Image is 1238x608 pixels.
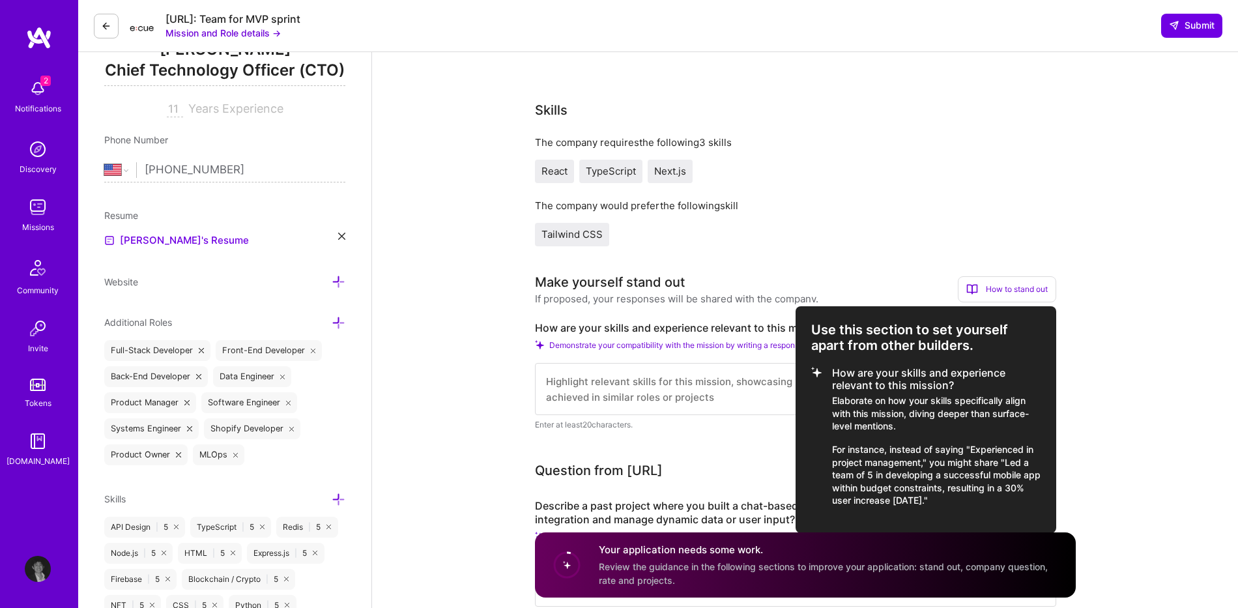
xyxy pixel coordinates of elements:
[17,283,59,297] div: Community
[40,76,51,86] span: 2
[832,443,1041,507] p: For instance, instead of saying "Experienced in project management," you might share "Led a team ...
[1161,14,1222,37] button: Submit
[101,21,111,31] i: icon LeftArrowDark
[20,162,57,176] div: Discovery
[166,26,281,40] button: Mission and Role details →
[25,315,51,341] img: Invite
[22,220,54,234] div: Missions
[958,276,1056,302] div: How to stand out
[25,136,51,162] img: discovery
[7,454,70,468] div: [DOMAIN_NAME]
[26,26,52,50] img: logo
[22,252,53,283] img: Community
[166,12,300,26] div: [URL]: Team for MVP sprint
[811,322,1041,353] h3: Use this section to set yourself apart from other builders.
[129,16,155,36] img: Company Logo
[25,396,51,410] div: Tokens
[15,102,61,115] div: Notifications
[832,367,1041,392] h4: How are your skills and experience relevant to this mission?
[25,428,51,454] img: guide book
[28,341,48,355] div: Invite
[30,379,46,391] img: tokens
[1169,20,1179,31] i: icon SendLight
[22,556,54,582] a: User Avatar
[966,283,978,295] i: icon BookOpen
[599,543,1060,557] h4: Your application needs some work.
[832,394,1041,433] p: Elaborate on how your skills specifically align with this mission, diving deeper than surface-lev...
[25,556,51,582] img: User Avatar
[25,194,51,220] img: teamwork
[25,76,51,102] img: bell
[1169,19,1215,32] span: Submit
[599,561,1048,586] span: Review the guidance in the following sections to improve your application: stand out, company que...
